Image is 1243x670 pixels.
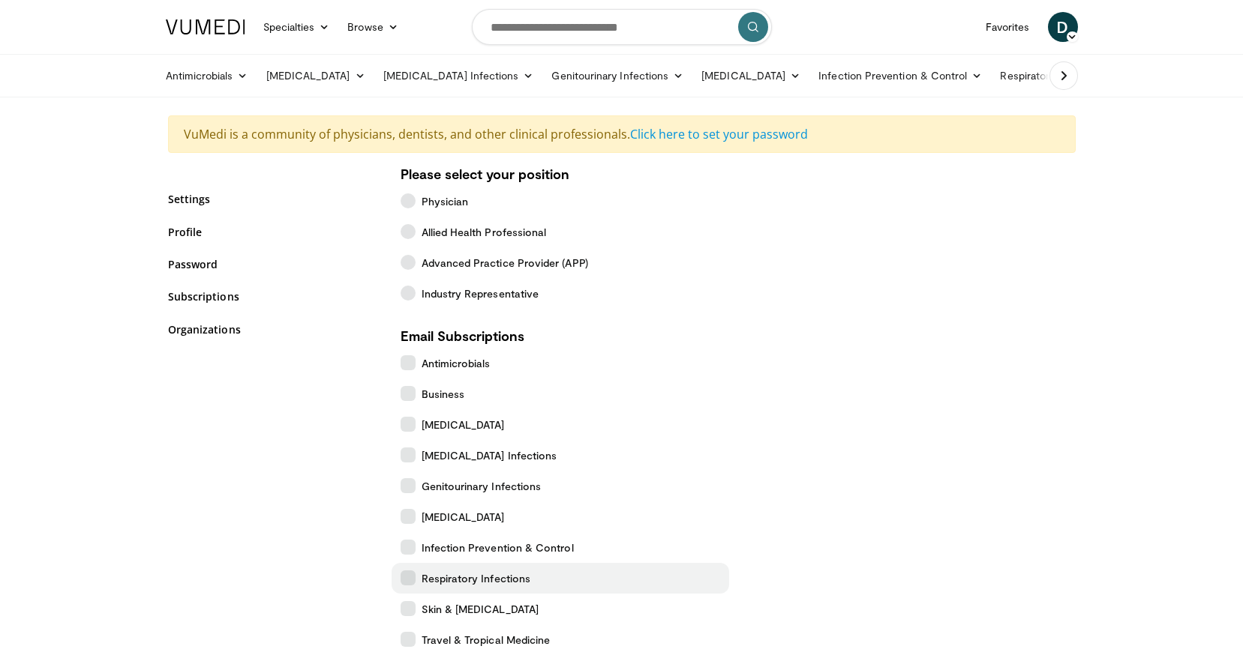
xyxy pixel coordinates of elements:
[168,289,378,304] a: Subscriptions
[168,191,378,207] a: Settings
[542,61,692,91] a: Genitourinary Infections
[422,386,465,402] span: Business
[401,328,524,344] strong: Email Subscriptions
[809,61,991,91] a: Infection Prevention & Control
[168,256,378,272] a: Password
[401,166,569,182] strong: Please select your position
[257,61,374,91] a: [MEDICAL_DATA]
[692,61,809,91] a: [MEDICAL_DATA]
[422,447,557,463] span: [MEDICAL_DATA] Infections
[422,509,505,525] span: [MEDICAL_DATA]
[422,355,491,371] span: Antimicrobials
[630,126,808,142] a: Click here to set your password
[422,417,505,432] span: [MEDICAL_DATA]
[157,61,257,91] a: Antimicrobials
[472,9,772,45] input: Search topics, interventions
[168,224,378,240] a: Profile
[422,193,469,209] span: Physician
[168,322,378,337] a: Organizations
[977,12,1039,42] a: Favorites
[991,61,1130,91] a: Respiratory Infections
[422,224,547,240] span: Allied Health Professional
[374,61,543,91] a: [MEDICAL_DATA] Infections
[422,255,588,271] span: Advanced Practice Provider (APP)
[254,12,339,42] a: Specialties
[422,540,574,555] span: Infection Prevention & Control
[422,601,539,617] span: Skin & [MEDICAL_DATA]
[1048,12,1078,42] a: D
[338,12,407,42] a: Browse
[422,570,531,586] span: Respiratory Infections
[422,632,551,648] span: Travel & Tropical Medicine
[422,286,539,301] span: Industry Representative
[168,115,1076,153] div: VuMedi is a community of physicians, dentists, and other clinical professionals.
[166,19,245,34] img: VuMedi Logo
[422,478,542,494] span: Genitourinary Infections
